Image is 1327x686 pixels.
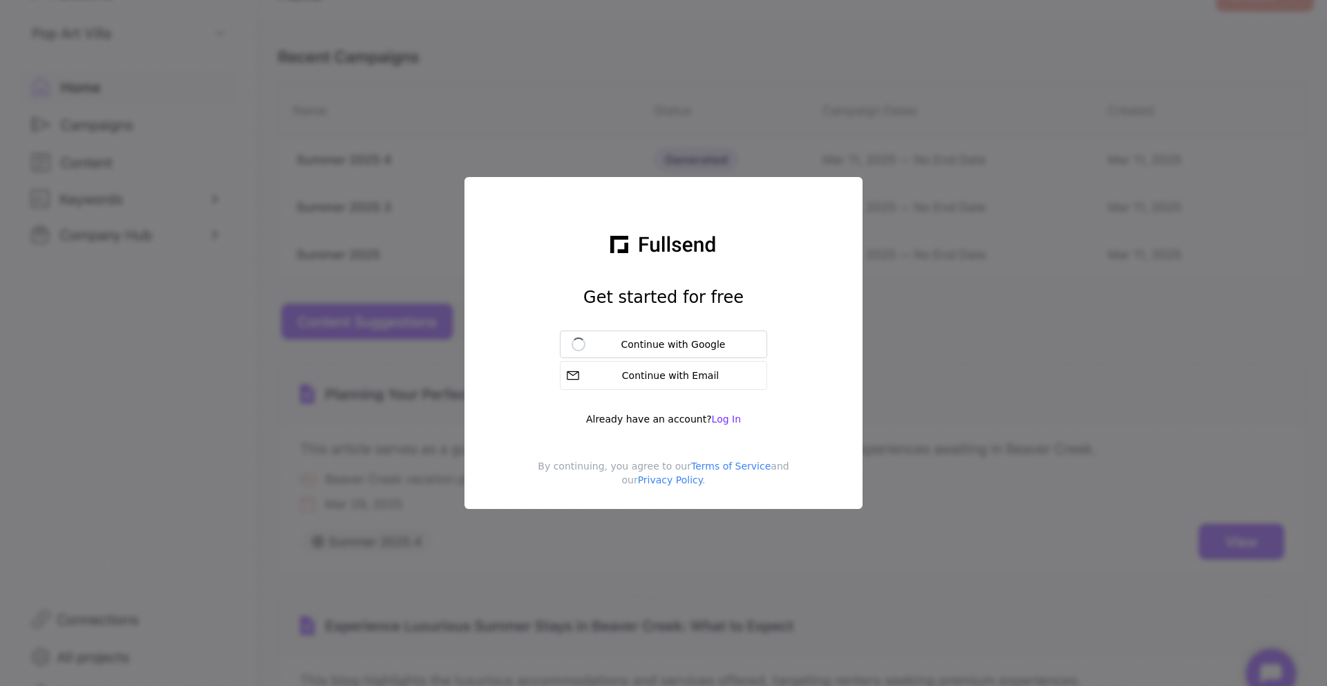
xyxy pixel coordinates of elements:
[691,461,771,472] a: Terms of Service
[638,474,702,485] a: Privacy Policy
[583,286,744,308] h1: Get started for free
[585,369,761,382] div: Continue with Email
[586,412,741,426] div: Already have an account?
[560,331,767,358] button: Continue with Google
[712,414,741,425] span: Log In
[560,361,767,390] button: Continue with Email
[476,459,851,498] div: By continuing, you agree to our and our .
[591,337,755,351] div: Continue with Google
